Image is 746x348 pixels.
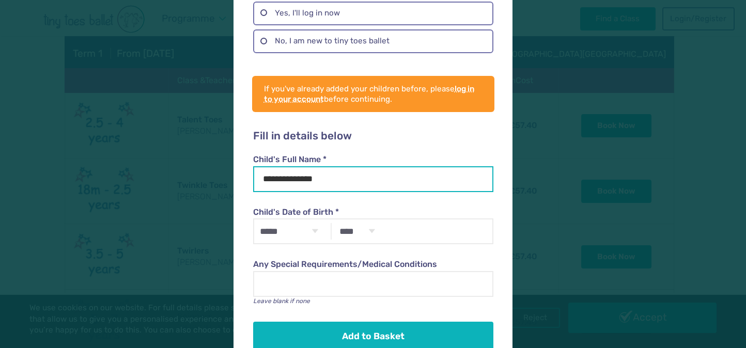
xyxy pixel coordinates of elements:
[253,259,493,270] label: Any Special Requirements/Medical Conditions
[264,84,483,104] p: If you've already added your children before, please before continuing.
[253,207,493,218] label: Child's Date of Birth *
[253,154,493,165] label: Child's Full Name *
[253,297,493,306] p: Leave blank if none
[253,29,493,53] label: No, I am new to tiny toes ballet
[253,130,493,143] h2: Fill in details below
[253,2,493,25] label: Yes, I'll log in now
